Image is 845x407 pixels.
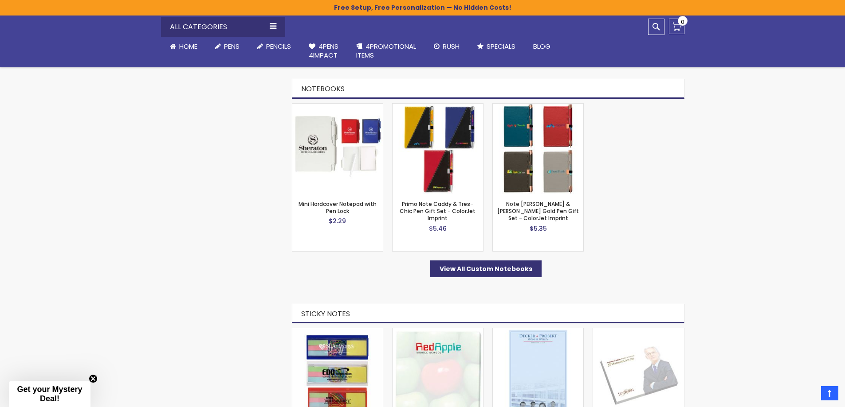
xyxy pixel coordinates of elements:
span: Rush [443,42,460,51]
a: Pencils [248,37,300,56]
iframe: Google Customer Reviews [772,383,845,407]
a: Pens [206,37,248,56]
a: 4PROMOTIONALITEMS [347,37,425,66]
a: Souvenir® Sticky Note™ 3" x 3" Pad, 50 sheet - Full-Color Imprint [393,328,483,335]
span: $5.46 [429,224,447,233]
span: Pens [224,42,240,51]
div: Get your Mystery Deal!Close teaser [9,381,90,407]
span: 0 [681,18,684,26]
a: Primo Note Caddy & Tres-Chic Pen Gift Set - ColorJet Imprint [393,103,483,111]
span: Blog [533,42,550,51]
span: $2.29 [329,217,346,225]
a: 0 [669,19,684,34]
img: Primo Note Caddy & Tres-Chic Pen Gift Set - ColorJet Imprint [393,104,483,194]
a: Home [161,37,206,56]
a: Note [PERSON_NAME] & [PERSON_NAME] Gold Pen Gift Set - ColorJet Imprint [497,200,579,222]
span: Get your Mystery Deal! [17,385,82,403]
a: Souvenir Sticky Note 4" x 6" Pad, 50 sheet - Full-Color Imprint [493,328,583,335]
a: View All Custom Notebooks [430,260,542,277]
h2: Sticky Notes [292,304,684,324]
a: Note Caddy & Crosby Rose Gold Pen Gift Set - ColorJet Imprint [493,103,583,111]
span: 4PROMOTIONAL ITEMS [356,42,416,60]
span: Pencils [266,42,291,51]
a: 4Pens4impact [300,37,347,66]
span: $5.35 [530,224,547,233]
div: All Categories [161,17,285,37]
a: Souvenir Sticky Note 4" x 3" Pad, 50 sheet - Full-Color Imprint [593,328,684,335]
a: Mini Hardcover Notepad with Pen Lock [299,200,377,215]
span: 4Pens 4impact [309,42,338,60]
a: Specials [468,37,524,56]
a: Rush [425,37,468,56]
a: Primo Note Caddy & Tres-Chic Pen Gift Set - ColorJet Imprint [400,200,476,222]
a: Blog [524,37,559,56]
span: Specials [487,42,515,51]
a: Mini Hardcover Notepad with Pen Lock [292,103,383,111]
img: Mini Hardcover Notepad with Pen Lock [292,104,383,194]
button: Close teaser [89,374,98,383]
a: Promotional Sticky Note Set with Paper Clips and Ruler [292,328,383,335]
img: Note Caddy & Crosby Rose Gold Pen Gift Set - ColorJet Imprint [493,104,583,194]
span: Home [179,42,197,51]
h2: Notebooks [292,79,684,99]
span: View All Custom Notebooks [440,264,532,273]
